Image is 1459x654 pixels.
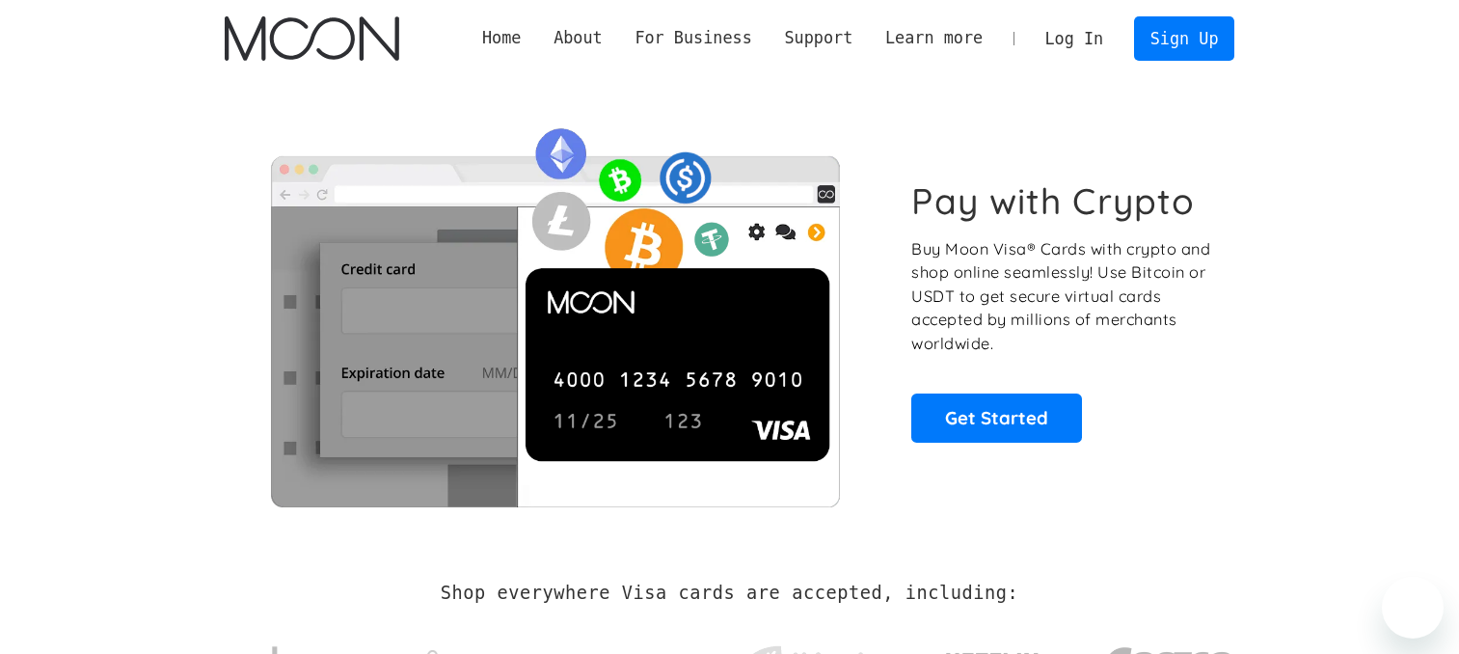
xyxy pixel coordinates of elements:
[466,26,537,50] a: Home
[537,26,618,50] div: About
[635,26,751,50] div: For Business
[885,26,983,50] div: Learn more
[225,16,399,61] a: home
[869,26,999,50] div: Learn more
[225,115,885,506] img: Moon Cards let you spend your crypto anywhere Visa is accepted.
[769,26,869,50] div: Support
[441,583,1018,604] h2: Shop everywhere Visa cards are accepted, including:
[1134,16,1234,60] a: Sign Up
[554,26,603,50] div: About
[784,26,852,50] div: Support
[911,237,1213,356] p: Buy Moon Visa® Cards with crypto and shop online seamlessly! Use Bitcoin or USDT to get secure vi...
[911,179,1195,223] h1: Pay with Crypto
[1029,17,1120,60] a: Log In
[911,394,1082,442] a: Get Started
[619,26,769,50] div: For Business
[225,16,399,61] img: Moon Logo
[1382,577,1444,639] iframe: Button to launch messaging window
